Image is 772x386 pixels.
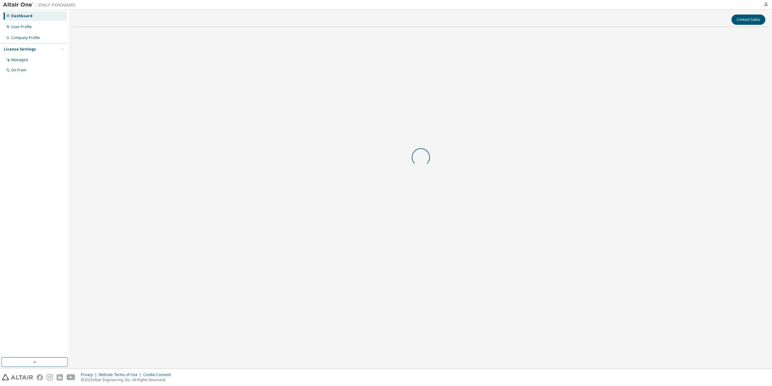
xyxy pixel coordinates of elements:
img: linkedin.svg [57,374,63,381]
img: Altair One [3,2,79,8]
p: © 2025 Altair Engineering, Inc. All Rights Reserved. [81,377,174,382]
img: youtube.svg [67,374,75,381]
div: License Settings [4,47,36,52]
div: Cookie Consent [143,372,174,377]
div: Website Terms of Use [99,372,143,377]
div: On Prem [11,68,26,73]
img: instagram.svg [47,374,53,381]
button: Contact Sales [731,15,765,25]
div: Company Profile [11,35,40,40]
div: Privacy [81,372,99,377]
img: facebook.svg [37,374,43,381]
div: Managed [11,57,28,62]
div: User Profile [11,25,32,29]
img: altair_logo.svg [2,374,33,381]
div: Dashboard [11,14,32,18]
